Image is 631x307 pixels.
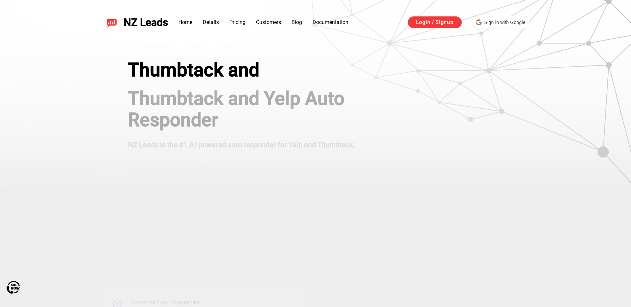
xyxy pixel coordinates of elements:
a: Details [203,19,219,25]
img: NZ Leads logo [106,17,117,28]
a: Blog [292,19,302,25]
div: Thumbtack and [128,59,391,81]
div: Sign in with Google [472,16,530,29]
h1: Thumbtack and Yelp Auto Responder [128,88,391,131]
a: Customers [256,19,281,25]
a: Documentation [313,19,348,25]
img: Call Now [7,281,20,294]
span: NZ Leads [124,16,168,29]
a: Home [178,19,192,25]
span: Sign in with Google [484,19,526,26]
a: Login / Signup [408,16,462,28]
strong: NZ Leads is the #1 AI-powered auto responder for Yelp and Thumbtack. [128,141,355,149]
a: Pricing [229,19,245,25]
div: Customize Every Engagement [130,298,290,306]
